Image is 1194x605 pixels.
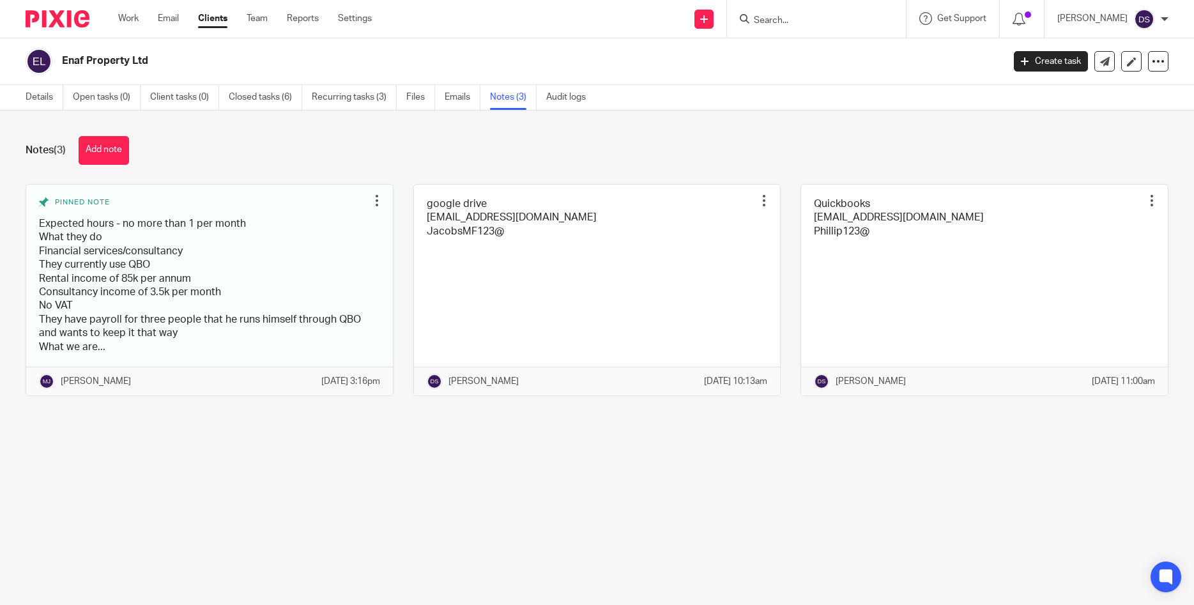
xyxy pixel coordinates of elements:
a: Recurring tasks (3) [312,85,397,110]
p: [DATE] 10:13am [704,375,767,388]
a: Clients [198,12,227,25]
p: [PERSON_NAME] [448,375,519,388]
h1: Notes [26,144,66,157]
h2: Enaf Property Ltd [62,54,808,68]
div: Pinned note [39,197,367,208]
a: Files [406,85,435,110]
p: [PERSON_NAME] [836,375,906,388]
a: Audit logs [546,85,595,110]
span: Get Support [937,14,986,23]
p: [PERSON_NAME] [1057,12,1128,25]
p: [PERSON_NAME] [61,375,131,388]
img: svg%3E [814,374,829,389]
button: Add note [79,136,129,165]
a: Notes (3) [490,85,537,110]
a: Settings [338,12,372,25]
a: Email [158,12,179,25]
a: Create task [1014,51,1088,72]
a: Emails [445,85,480,110]
p: [DATE] 11:00am [1092,375,1155,388]
a: Closed tasks (6) [229,85,302,110]
a: Reports [287,12,319,25]
a: Details [26,85,63,110]
img: svg%3E [26,48,52,75]
a: Client tasks (0) [150,85,219,110]
img: Pixie [26,10,89,27]
a: Team [247,12,268,25]
a: Work [118,12,139,25]
a: Open tasks (0) [73,85,141,110]
span: (3) [54,145,66,155]
input: Search [753,15,868,27]
img: svg%3E [427,374,442,389]
p: [DATE] 3:16pm [321,375,380,388]
img: svg%3E [39,374,54,389]
img: svg%3E [1134,9,1154,29]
